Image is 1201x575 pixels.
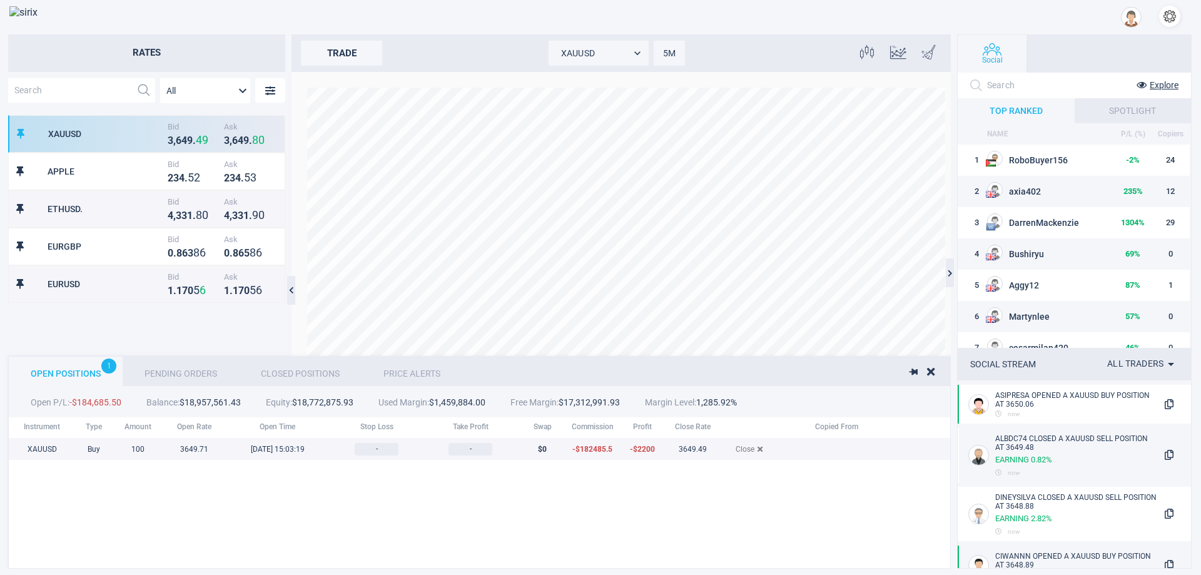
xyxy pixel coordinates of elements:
strong: . [249,135,252,146]
strong: 3 [224,135,230,146]
strong: 5 [193,283,200,297]
strong: 8 [193,246,200,259]
strong: 6 [176,135,181,146]
tr: 5GB flagAggy1287%1 [958,270,1190,301]
span: Close [736,445,763,454]
div: Closed Positions [239,357,362,386]
strong: 4 [168,210,173,221]
div: 10/09/2025 15:03:19 [225,445,330,454]
td: 4 [958,238,986,270]
span: Type [86,422,102,431]
strong: -2 % [1126,155,1140,165]
strong: 235 % [1123,186,1143,196]
strong: - $ 182485.5 [572,445,612,454]
div: Buy [75,445,113,454]
div: EURGBP [48,242,165,252]
strong: 7 [182,285,188,297]
div: now [995,410,1157,417]
tr: 2US flagaxia402235%12 [958,176,1190,207]
strong: 3 [230,172,235,184]
div: TOP RANKED [958,98,1075,123]
div: Earning 0.82 % [995,455,1157,464]
strong: . [241,172,244,184]
strong: . [230,285,233,297]
td: 5 [958,270,986,301]
strong: . [173,285,176,297]
strong: 3 [173,172,179,184]
div: XAUUSD [549,41,649,66]
span: Take Profit [453,422,489,431]
td: 3 [958,207,986,238]
span: 1,285.92 % [696,397,746,407]
strong: . [249,210,252,221]
strong: 2 [224,172,230,184]
strong: 6 [200,283,206,297]
strong: , [230,210,232,221]
td: 7 [958,332,986,364]
td: cesarmilan420 [986,332,1115,364]
span: Ask [224,272,274,282]
strong: 46 % [1125,343,1140,352]
button: Close [732,444,766,454]
strong: 8 [176,247,182,259]
strong: . [193,135,196,146]
span: Instrument [24,422,60,431]
strong: 6 [256,246,262,259]
div: now [995,469,1157,476]
strong: 6 [238,247,244,259]
strong: 6 [232,135,238,146]
span: Explore [1150,80,1178,90]
strong: 8 [252,133,258,146]
strong: 1 [243,210,249,221]
div: ciwannn OPENED A XAUUSD BUY POSITION AT 3648.89 [995,552,1157,569]
strong: 0 [244,285,250,297]
strong: 5 [188,171,194,184]
img: EU flag [986,222,996,232]
img: US flag [986,191,996,198]
div: grid [8,115,285,516]
span: Bid [168,235,218,244]
span: Open Time [260,422,295,431]
strong: 0 [168,247,173,259]
img: PS flag [986,160,996,166]
span: $ 1,459,884.00 [429,397,485,407]
span: $ 18,772,875.93 [292,397,353,407]
td: Bushiryu [986,238,1115,270]
img: EU flag [986,347,996,357]
div: 3649.71 [163,445,225,454]
strong: 2 [194,171,200,184]
strong: . [193,210,196,221]
div: 1 [101,359,116,374]
input: Search [987,76,1095,95]
span: Bid [168,197,218,206]
strong: 5 [244,247,250,259]
h2: Rates [8,34,285,72]
strong: . [185,172,188,184]
td: Martynlee [986,301,1115,332]
td: 1 [1152,270,1190,301]
strong: - $ 2200 [630,445,655,454]
div: Pending Orders [123,357,239,386]
input: Search [8,78,131,103]
div: open your profile [1121,7,1142,28]
div: EURUSD [48,279,165,289]
span: Open Rate [177,422,211,431]
strong: 7 [238,285,244,297]
div: Dineysilva CLOSED A XAUUSD SELL POSITION At 3648.88 [995,493,1157,526]
strong: 5 [250,283,256,297]
div: 100 [113,445,163,454]
strong: 69 % [1125,249,1140,258]
strong: 9 [252,208,258,221]
span: Balance : [146,397,180,407]
strong: 6 [200,246,206,259]
span: Bid [168,122,218,131]
tr: 1PS flagRoboBuyer156-2%24 [958,145,1190,176]
strong: 3 [181,210,187,221]
strong: , [173,135,176,146]
td: 12 [1152,176,1190,207]
span: Open P/L : [31,397,69,407]
span: Free Margin : [510,397,559,407]
span: Copied From [815,422,858,431]
strong: , [230,135,232,146]
strong: 57 % [1125,312,1140,321]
